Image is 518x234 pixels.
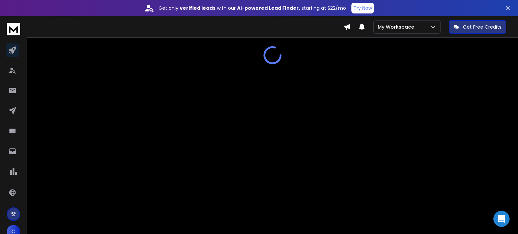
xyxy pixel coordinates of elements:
[449,20,506,34] button: Get Free Credits
[493,211,510,227] div: Open Intercom Messenger
[237,5,300,11] strong: AI-powered Lead Finder,
[159,5,346,11] p: Get only with our starting at $22/mo
[463,24,501,30] p: Get Free Credits
[7,23,20,35] img: logo
[180,5,215,11] strong: verified leads
[351,3,374,13] button: Try Now
[353,5,372,11] p: Try Now
[378,24,417,30] p: My Workspace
